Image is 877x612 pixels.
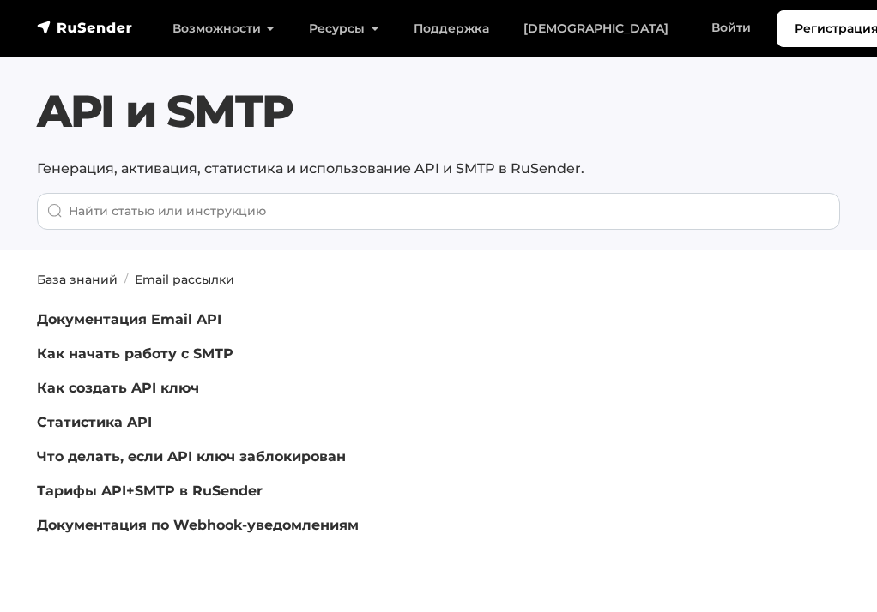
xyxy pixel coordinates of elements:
[155,11,292,46] a: Возможности
[47,203,63,219] img: Поиск
[396,11,506,46] a: Поддержка
[37,517,359,533] a: Документация по Webhook-уведомлениям
[135,272,234,287] a: Email рассылки
[37,19,133,36] img: RuSender
[37,345,233,362] a: Как начать работу с SMTP
[37,414,152,430] a: Статистика API
[694,10,768,45] a: Войти
[37,193,840,230] input: When autocomplete results are available use up and down arrows to review and enter to go to the d...
[37,311,221,327] a: Документация Email API
[37,85,840,138] h1: API и SMTP
[37,483,263,499] a: Тарифы API+SMTP в RuSender
[292,11,396,46] a: Ресурсы
[37,448,346,465] a: Что делать, если API ключ заблокирован
[37,272,118,287] a: База знаний
[27,271,850,289] nav: breadcrumb
[37,159,840,179] p: Генерация, активация, статистика и использование API и SMTP в RuSender.
[37,380,199,396] a: Как создать API ключ
[506,11,686,46] a: [DEMOGRAPHIC_DATA]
